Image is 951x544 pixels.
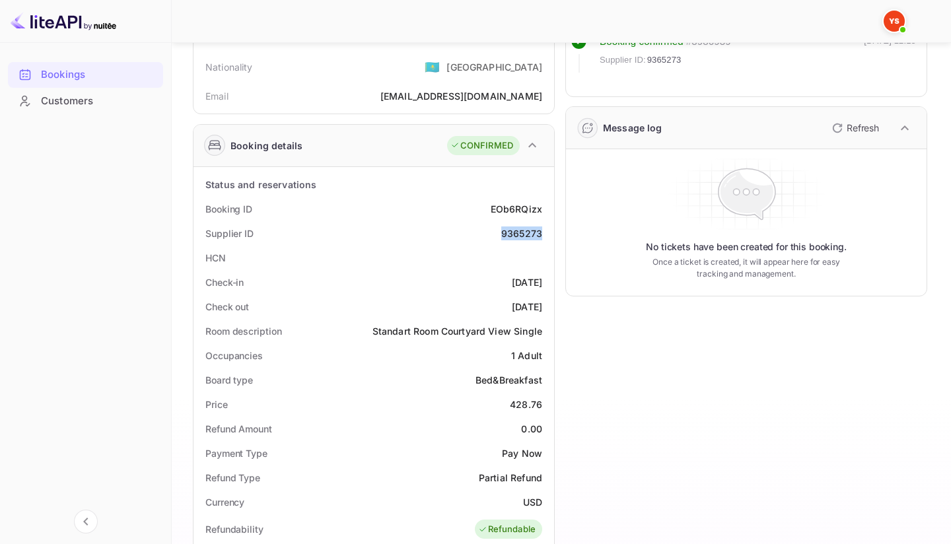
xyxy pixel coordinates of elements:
p: No tickets have been created for this booking. [646,240,847,254]
p: Refresh [847,121,879,135]
div: Payment Type [205,446,267,460]
div: EOb6RQizx [491,202,542,216]
div: Bookings [41,67,157,83]
div: Refundability [205,522,264,536]
div: Refund Amount [205,422,272,436]
div: Standart Room Courtyard View Single [372,324,542,338]
div: Occupancies [205,349,263,362]
div: Currency [205,495,244,509]
div: Booking details [230,139,302,153]
div: Status and reservations [205,178,316,191]
button: Collapse navigation [74,510,98,533]
div: 0.00 [521,422,542,436]
span: Supplier ID: [600,53,646,67]
button: Refresh [824,118,884,139]
div: 1 Adult [511,349,542,362]
img: Yandex Support [884,11,905,32]
p: Once a ticket is created, it will appear here for easy tracking and management. [650,256,843,280]
div: CONFIRMED [450,139,513,153]
a: Customers [8,88,163,113]
div: USD [523,495,542,509]
div: [DATE] [512,275,542,289]
div: Refund Type [205,471,260,485]
div: Customers [8,88,163,114]
div: [GEOGRAPHIC_DATA] [446,60,542,74]
div: Partial Refund [479,471,542,485]
div: Pay Now [502,446,542,460]
div: Room description [205,324,281,338]
div: [DATE] [512,300,542,314]
div: Check out [205,300,249,314]
a: Bookings [8,62,163,86]
div: Price [205,397,228,411]
div: Supplier ID [205,226,254,240]
img: LiteAPI logo [11,11,116,32]
div: [DATE] 12:15 [864,34,916,73]
div: Booking ID [205,202,252,216]
div: Check-in [205,275,244,289]
div: Customers [41,94,157,109]
div: Bookings [8,62,163,88]
div: Bed&Breakfast [475,373,542,387]
div: Email [205,89,229,103]
span: United States [425,55,440,79]
div: 9365273 [501,226,542,240]
div: Refundable [478,523,536,536]
div: Nationality [205,60,253,74]
div: 428.76 [510,397,542,411]
div: [EMAIL_ADDRESS][DOMAIN_NAME] [380,89,542,103]
div: Board type [205,373,253,387]
span: 9365273 [647,53,682,67]
div: HCN [205,251,226,265]
div: Message log [603,121,662,135]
